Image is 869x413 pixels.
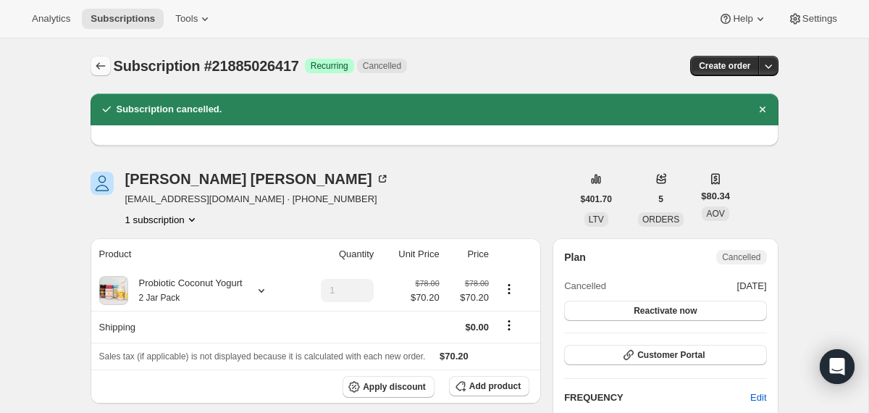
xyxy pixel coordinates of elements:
span: $70.20 [411,291,440,305]
span: Sales tax (if applicable) is not displayed because it is calculated with each new order. [99,351,426,362]
button: Tools [167,9,221,29]
h2: Subscription cancelled. [117,102,222,117]
span: lisa dixon [91,172,114,195]
span: Reactivate now [634,305,697,317]
span: $70.20 [440,351,469,362]
span: AOV [706,209,724,219]
button: $401.70 [572,189,621,209]
span: $70.20 [448,291,489,305]
span: Analytics [32,13,70,25]
button: Product actions [125,212,199,227]
button: Subscriptions [91,56,111,76]
div: Open Intercom Messenger [820,349,855,384]
th: Product [91,238,298,270]
span: Cancelled [363,60,401,72]
span: Edit [750,391,766,405]
span: Subscription #21885026417 [114,58,299,74]
span: Settings [802,13,837,25]
button: Apply discount [343,376,434,398]
small: $78.00 [416,279,440,288]
button: Customer Portal [564,345,766,365]
th: Shipping [91,311,298,343]
span: ORDERS [642,214,679,225]
span: $0.00 [466,322,490,333]
div: Probiotic Coconut Yogurt [128,276,243,305]
span: LTV [589,214,604,225]
span: Cancelled [564,279,606,293]
button: Analytics [23,9,79,29]
span: Help [733,13,752,25]
span: 5 [658,193,663,205]
button: Reactivate now [564,301,766,321]
button: Add product [449,376,529,396]
span: Recurring [311,60,348,72]
span: Customer Portal [637,349,705,361]
h2: Plan [564,250,586,264]
span: Add product [469,380,521,392]
button: Settings [779,9,846,29]
img: product img [99,276,128,305]
span: Cancelled [722,251,760,263]
th: Unit Price [378,238,443,270]
button: Subscriptions [82,9,164,29]
button: Product actions [498,281,521,297]
button: Edit [742,386,775,409]
button: Create order [690,56,759,76]
h2: FREQUENCY [564,391,750,405]
button: 5 [650,189,672,209]
span: Apply discount [363,381,426,393]
span: [DATE] [737,279,767,293]
small: $78.00 [465,279,489,288]
button: Shipping actions [498,317,521,333]
span: Create order [699,60,750,72]
button: Dismiss notification [752,99,773,120]
div: [PERSON_NAME] [PERSON_NAME] [125,172,390,186]
small: 2 Jar Pack [139,293,180,303]
button: Help [710,9,776,29]
span: Subscriptions [91,13,155,25]
span: [EMAIL_ADDRESS][DOMAIN_NAME] · [PHONE_NUMBER] [125,192,390,206]
span: $80.34 [701,189,730,204]
span: $401.70 [581,193,612,205]
span: Tools [175,13,198,25]
th: Quantity [297,238,378,270]
th: Price [444,238,493,270]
